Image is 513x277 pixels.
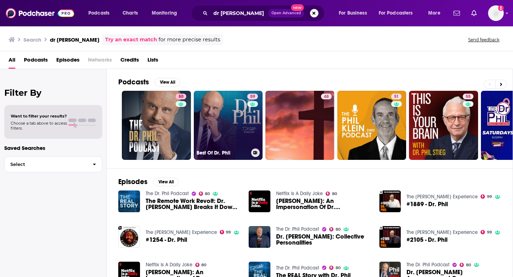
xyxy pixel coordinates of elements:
[5,162,87,167] span: Select
[276,198,371,210] span: [PERSON_NAME]: An Impersonation Of Dr. [PERSON_NAME] Interviewing Dr. Phil
[336,266,341,270] span: 80
[4,88,102,98] h2: Filter By
[11,121,67,131] span: Choose a tab above to access filters.
[249,190,270,212] img: Adam Ray: An Impersonation Of Dr. Phil Interviewing Dr. Phil
[265,91,335,160] a: 48
[178,93,183,100] span: 80
[194,91,263,160] a: 59Best Of Dr. Phil
[147,7,186,19] button: open menu
[406,237,447,243] a: #2105 - Dr. Phil
[146,262,192,268] a: Netflix Is A Daily Joke
[211,7,268,19] input: Search podcasts, credits, & more...
[6,6,74,20] img: Podchaser - Follow, Share and Rate Podcasts
[466,263,471,267] span: 80
[271,11,301,15] span: Open Advanced
[122,91,191,160] a: 80
[394,93,399,100] span: 51
[88,8,109,18] span: Podcasts
[406,262,450,268] a: The Dr. Phil Podcast
[50,36,99,43] h3: dr [PERSON_NAME]
[197,150,248,156] h3: Best Of Dr. Phil
[428,8,440,18] span: More
[276,234,371,246] a: Dr. Phil: Collective Personalities
[118,177,147,186] h2: Episodes
[118,7,142,19] a: Charts
[118,78,149,87] h2: Podcasts
[466,93,471,100] span: 55
[276,265,319,271] a: The Dr. Phil Podcast
[56,54,79,69] span: Episodes
[24,36,41,43] h3: Search
[406,229,478,235] a: The Joe Rogan Experience
[336,228,341,231] span: 80
[498,5,504,11] svg: Add a profile image
[339,8,367,18] span: For Business
[105,36,157,44] a: Try an exact match
[379,226,401,248] img: #2105 - Dr. Phil
[291,4,304,11] span: New
[159,36,220,44] span: for more precise results
[423,7,449,19] button: open menu
[198,5,331,21] div: Search podcasts, credits, & more...
[276,198,371,210] a: Adam Ray: An Impersonation Of Dr. Phil Interviewing Dr. Phil
[276,190,323,197] a: Netflix Is A Daily Joke
[463,94,473,99] a: 55
[487,195,492,198] span: 99
[326,192,337,196] a: 80
[147,54,158,69] a: Lists
[176,94,186,99] a: 80
[250,93,255,100] span: 59
[329,266,341,270] a: 80
[409,91,478,160] a: 55
[24,54,48,69] span: Podcasts
[146,190,189,197] a: The Dr. Phil Podcast
[9,54,15,69] a: All
[249,226,270,248] img: Dr. Phil: Collective Personalities
[220,230,231,234] a: 99
[337,91,406,160] a: 51
[451,7,463,19] a: Show notifications dropdown
[268,9,304,17] button: Open AdvancedNew
[4,145,102,151] p: Saved Searches
[247,94,258,99] a: 59
[406,194,478,200] a: The Joe Rogan Experience
[118,177,179,186] a: EpisodesView All
[11,114,67,119] span: Want to filter your results?
[146,198,240,210] a: The Remote Work Revolt: Dr. Phil Breaks It Down | The REAL Story with Dr. Phil
[120,54,139,69] a: Credits
[488,5,504,21] img: User Profile
[276,226,319,232] a: The Dr. Phil Podcast
[205,192,210,195] span: 80
[488,5,504,21] button: Show profile menu
[324,93,329,100] span: 48
[374,7,423,19] button: open menu
[334,7,376,19] button: open menu
[201,263,206,267] span: 80
[460,263,471,267] a: 80
[195,263,207,267] a: 80
[379,190,401,212] img: #1889 - Dr. Phil
[379,8,413,18] span: For Podcasters
[406,201,448,207] a: #1889 - Dr. Phil
[276,234,371,246] span: Dr. [PERSON_NAME]: Collective Personalities
[468,7,480,19] a: Show notifications dropdown
[88,54,112,69] span: Networks
[4,156,102,172] button: Select
[155,78,180,87] button: View All
[199,192,210,196] a: 80
[329,227,341,231] a: 80
[321,94,332,99] a: 48
[146,237,187,243] a: #1254 - Dr. Phil
[118,226,140,248] img: #1254 - Dr. Phil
